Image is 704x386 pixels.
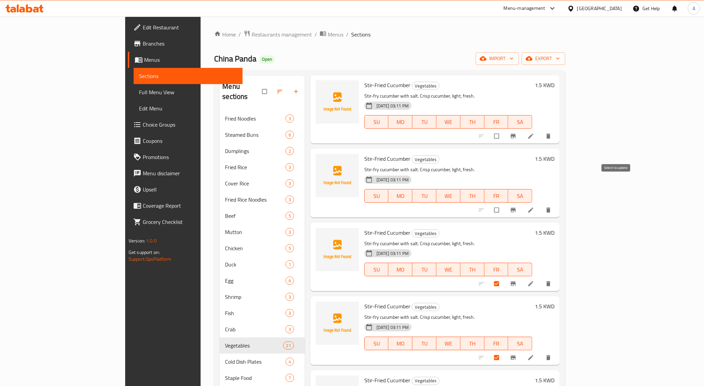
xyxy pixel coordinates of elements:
[286,261,294,268] span: 1
[367,117,386,127] span: SU
[484,189,508,203] button: FR
[272,84,289,99] span: Sort sections
[225,212,285,220] span: Beef
[220,354,304,370] div: Cold Dish Plates4
[527,354,536,361] a: Edit menu item
[225,163,285,171] span: Fried Rice
[484,337,508,350] button: FR
[436,337,460,350] button: WE
[508,263,532,276] button: SA
[415,191,434,201] span: TU
[439,339,458,349] span: WE
[128,35,243,52] a: Branches
[143,23,237,31] span: Edit Restaurant
[259,55,275,63] div: Open
[286,164,294,171] span: 3
[286,293,294,301] div: items
[460,189,484,203] button: TH
[286,132,294,138] span: 6
[286,310,294,316] span: 3
[487,117,506,127] span: FR
[259,56,275,62] span: Open
[364,263,389,276] button: SU
[134,100,243,117] a: Edit Menu
[541,276,557,291] button: delete
[143,169,237,177] span: Menu disclaimer
[541,350,557,365] button: delete
[225,358,285,366] div: Cold Dish Plates
[286,326,294,333] span: 3
[490,277,504,290] span: Select to update
[225,244,285,252] span: Chicken
[504,4,545,12] div: Menu-management
[286,115,294,122] span: 3
[128,19,243,35] a: Edit Restaurant
[144,56,237,64] span: Menus
[522,52,565,65] button: export
[225,277,285,285] span: Egg
[286,244,294,252] div: items
[220,305,304,321] div: Fish3
[286,180,294,187] span: 3
[481,54,514,63] span: import
[484,263,508,276] button: FR
[139,104,237,112] span: Edit Menu
[286,359,294,365] span: 4
[412,115,436,129] button: TU
[412,229,439,237] div: Vegetables
[391,265,410,275] span: MO
[364,165,532,174] p: Stir-fry cucumber with salt. Crisp cucumber, light, fresh.
[367,265,386,275] span: SU
[412,156,439,163] span: Vegetables
[415,339,434,349] span: TU
[328,30,343,38] span: Menus
[220,175,304,191] div: Cover Rice3
[286,245,294,252] span: 5
[143,153,237,161] span: Promotions
[412,337,436,350] button: TU
[351,30,370,38] span: Sections
[286,309,294,317] div: items
[129,236,145,245] span: Version:
[541,203,557,217] button: delete
[146,236,157,245] span: 1.0.0
[506,129,522,144] button: Branch-specific-item
[286,163,294,171] div: items
[225,374,285,382] div: Staple Food
[364,154,410,164] span: Stir-Fried Cucumber
[577,5,622,12] div: [GEOGRAPHIC_DATA]
[391,117,410,127] span: MO
[220,256,304,273] div: Duck1
[286,260,294,268] div: items
[286,229,294,235] span: 3
[364,337,389,350] button: SU
[225,228,285,236] span: Mutton
[286,375,294,381] span: 7
[225,341,283,350] div: Vegetables
[320,30,343,39] a: Menus
[286,228,294,236] div: items
[412,230,439,237] span: Vegetables
[225,131,285,139] div: Steamed Buns
[460,337,484,350] button: TH
[220,273,304,289] div: Egg6
[220,370,304,386] div: Staple Food7
[129,255,172,263] a: Support.OpsPlatform
[535,154,554,163] h6: 1.5 KWD
[315,30,317,38] li: /
[244,30,312,39] a: Restaurants management
[506,203,522,217] button: Branch-specific-item
[346,30,348,38] li: /
[220,289,304,305] div: Shrimp3
[439,265,458,275] span: WE
[225,309,285,317] div: Fish
[527,207,536,213] a: Edit menu item
[220,159,304,175] div: Fried Rice3
[225,114,285,123] span: Fried Noodles
[364,228,410,238] span: Stir-Fried Cucumber
[143,218,237,226] span: Grocery Checklist
[286,197,294,203] span: 3
[415,265,434,275] span: TU
[391,191,410,201] span: MO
